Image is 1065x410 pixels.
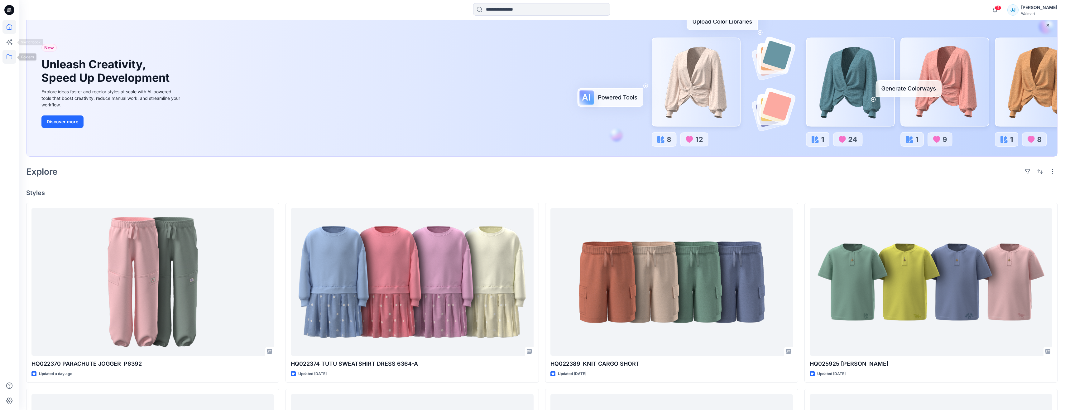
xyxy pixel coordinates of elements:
div: Explore ideas faster and recolor styles at scale with AI-powered tools that boost creativity, red... [41,88,182,108]
p: Updated [DATE] [298,371,327,377]
div: Walmart [1021,11,1057,16]
h2: Explore [26,167,58,177]
div: JJ [1007,4,1019,16]
p: HQ022370 PARACHUTE JOGGER_P6392 [31,359,274,368]
span: New [44,44,54,51]
p: Updated [DATE] [558,371,586,377]
div: [PERSON_NAME] [1021,4,1057,11]
h1: Unleash Creativity, Speed Up Development [41,58,172,85]
a: HQ025925 SLUB HENLEY [810,208,1052,356]
a: Discover more [41,115,182,128]
p: HQ022389_KNIT CARGO SHORT [550,359,793,368]
span: 11 [995,5,1001,10]
button: Discover more [41,115,84,128]
p: Updated [DATE] [817,371,846,377]
p: HQ022374 TUTU SWEATSHIRT DRESS 6364-A [291,359,533,368]
p: Updated a day ago [39,371,72,377]
a: HQ022374 TUTU SWEATSHIRT DRESS 6364-A [291,208,533,356]
h4: Styles [26,189,1058,197]
a: HQ022389_KNIT CARGO SHORT [550,208,793,356]
p: HQ025925 [PERSON_NAME] [810,359,1052,368]
a: HQ022370 PARACHUTE JOGGER_P6392 [31,208,274,356]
